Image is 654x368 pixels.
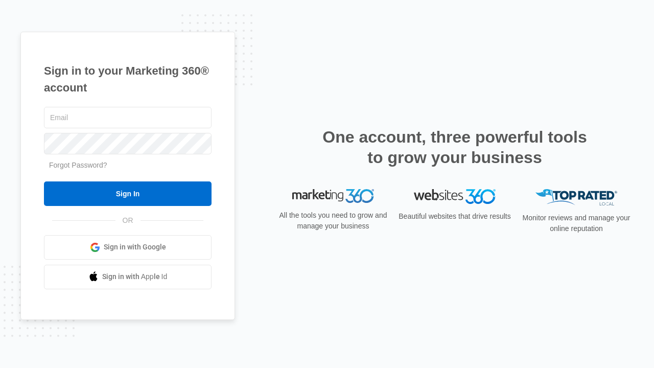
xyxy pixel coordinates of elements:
[44,181,212,206] input: Sign In
[398,211,512,222] p: Beautiful websites that drive results
[414,189,496,204] img: Websites 360
[44,235,212,260] a: Sign in with Google
[44,265,212,289] a: Sign in with Apple Id
[104,242,166,252] span: Sign in with Google
[44,62,212,96] h1: Sign in to your Marketing 360® account
[535,189,617,206] img: Top Rated Local
[49,161,107,169] a: Forgot Password?
[319,127,590,168] h2: One account, three powerful tools to grow your business
[519,213,634,234] p: Monitor reviews and manage your online reputation
[115,215,141,226] span: OR
[44,107,212,128] input: Email
[276,210,390,232] p: All the tools you need to grow and manage your business
[292,189,374,203] img: Marketing 360
[102,271,168,282] span: Sign in with Apple Id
